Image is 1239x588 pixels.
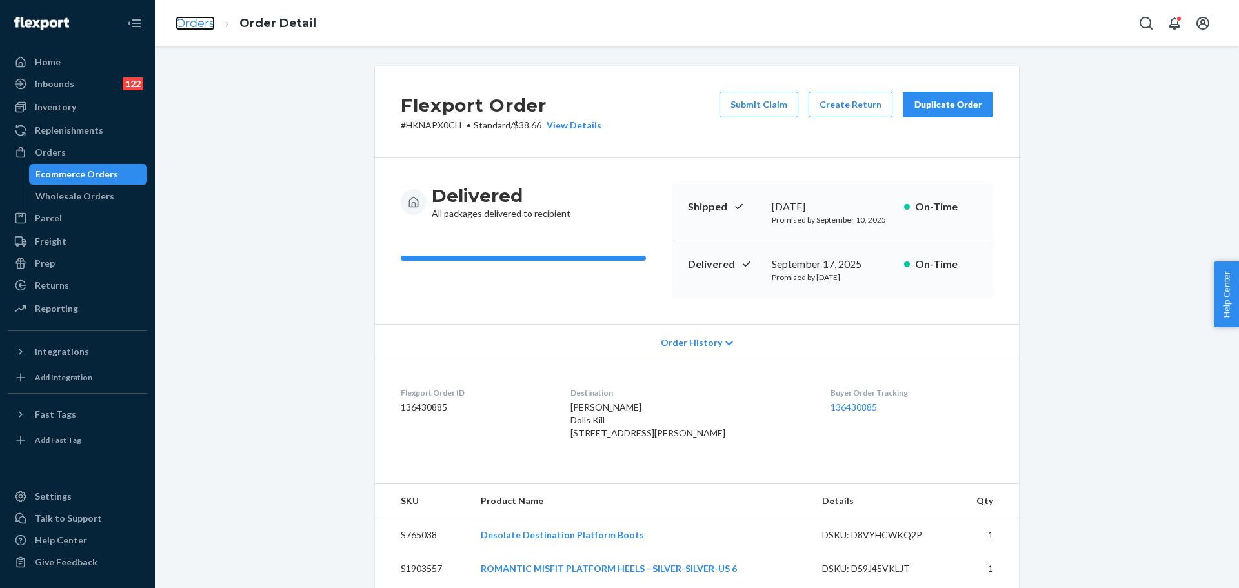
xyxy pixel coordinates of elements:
a: Orders [176,16,215,30]
div: [DATE] [772,199,894,214]
div: Prep [35,257,55,270]
div: Reporting [35,302,78,315]
div: Freight [35,235,66,248]
a: Freight [8,231,147,252]
dt: Flexport Order ID [401,387,550,398]
th: SKU [375,484,470,518]
a: Order Detail [239,16,316,30]
a: 136430885 [831,401,877,412]
div: Fast Tags [35,408,76,421]
button: Integrations [8,341,147,362]
button: Duplicate Order [903,92,993,117]
h2: Flexport Order [401,92,601,119]
div: Add Fast Tag [35,434,81,445]
div: Replenishments [35,124,103,137]
a: Reporting [8,298,147,319]
span: Order History [661,336,722,349]
a: Orders [8,142,147,163]
div: Duplicate Order [914,98,982,111]
div: Inventory [35,101,76,114]
a: Replenishments [8,120,147,141]
td: 1 [954,518,1019,553]
a: Wholesale Orders [29,186,148,207]
th: Qty [954,484,1019,518]
div: Ecommerce Orders [35,168,118,181]
div: All packages delivered to recipient [432,184,570,220]
p: Shipped [688,199,761,214]
span: [PERSON_NAME] Dolls Kill [STREET_ADDRESS][PERSON_NAME] [570,401,725,438]
dd: 136430885 [401,401,550,414]
th: Product Name [470,484,812,518]
button: Help Center [1214,261,1239,327]
button: View Details [541,119,601,132]
span: • [467,119,471,130]
a: ROMANTIC MISFIT PLATFORM HEELS - SILVER-SILVER-US 6 [481,563,737,574]
a: Talk to Support [8,508,147,529]
td: S1903557 [375,552,470,585]
div: Add Integration [35,372,92,383]
th: Details [812,484,954,518]
img: Flexport logo [14,17,69,30]
div: Integrations [35,345,89,358]
div: Settings [35,490,72,503]
td: 1 [954,552,1019,585]
div: September 17, 2025 [772,257,894,272]
dt: Destination [570,387,811,398]
button: Fast Tags [8,404,147,425]
a: Prep [8,253,147,274]
a: Add Integration [8,367,147,388]
a: Desolate Destination Platform Boots [481,529,644,540]
div: Inbounds [35,77,74,90]
div: Orders [35,146,66,159]
div: Home [35,56,61,68]
h3: Delivered [432,184,570,207]
button: Open notifications [1162,10,1187,36]
p: Promised by [DATE] [772,272,894,283]
div: Talk to Support [35,512,102,525]
a: Settings [8,486,147,507]
span: Standard [474,119,510,130]
div: 122 [123,77,143,90]
button: Close Navigation [121,10,147,36]
a: Inventory [8,97,147,117]
div: DSKU: D59J45VKLJT [822,562,943,575]
button: Create Return [809,92,892,117]
a: Ecommerce Orders [29,164,148,185]
td: S765038 [375,518,470,553]
button: Open account menu [1190,10,1216,36]
a: Parcel [8,208,147,228]
a: Help Center [8,530,147,551]
div: Help Center [35,534,87,547]
p: # HKNAPX0CLL / $38.66 [401,119,601,132]
button: Open Search Box [1133,10,1159,36]
div: Give Feedback [35,556,97,569]
div: Wholesale Orders [35,190,114,203]
div: Returns [35,279,69,292]
div: DSKU: D8VYHCWKQ2P [822,529,943,542]
p: On-Time [915,199,978,214]
a: Add Fast Tag [8,430,147,451]
button: Give Feedback [8,552,147,573]
p: Delivered [688,257,761,272]
a: Inbounds122 [8,74,147,94]
a: Home [8,52,147,72]
button: Submit Claim [720,92,798,117]
p: Promised by September 10, 2025 [772,214,894,225]
div: Parcel [35,212,62,225]
a: Returns [8,275,147,296]
p: On-Time [915,257,978,272]
dt: Buyer Order Tracking [831,387,993,398]
ol: breadcrumbs [165,5,327,43]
